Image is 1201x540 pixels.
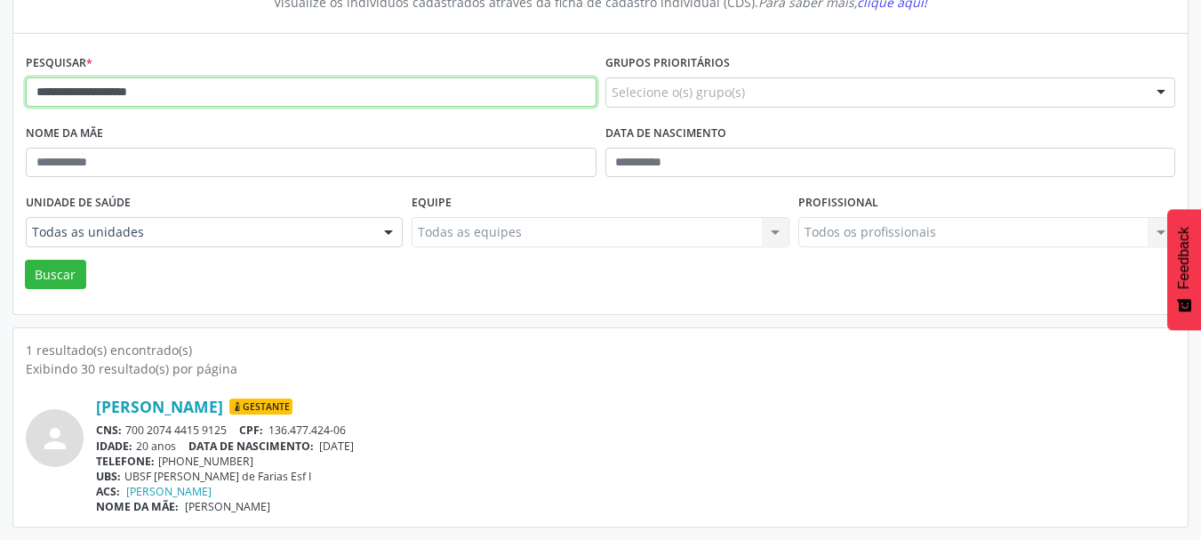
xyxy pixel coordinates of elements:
[96,423,1175,438] div: 700 2074 4415 9125
[126,484,212,499] a: [PERSON_NAME]
[1176,227,1192,289] span: Feedback
[412,189,452,217] label: Equipe
[229,399,292,415] span: Gestante
[26,120,103,148] label: Nome da mãe
[188,439,314,454] span: DATA DE NASCIMENTO:
[798,189,878,217] label: Profissional
[26,359,1175,378] div: Exibindo 30 resultado(s) por página
[239,423,263,438] span: CPF:
[319,439,354,454] span: [DATE]
[96,499,179,514] span: NOME DA MÃE:
[96,439,1175,454] div: 20 anos
[605,120,726,148] label: Data de nascimento
[96,484,120,499] span: ACS:
[96,454,1175,469] div: [PHONE_NUMBER]
[96,397,223,416] a: [PERSON_NAME]
[605,50,730,77] label: Grupos prioritários
[39,423,71,455] i: person
[25,260,86,290] button: Buscar
[1167,209,1201,330] button: Feedback - Mostrar pesquisa
[26,189,131,217] label: Unidade de saúde
[96,423,122,438] span: CNS:
[612,83,745,101] span: Selecione o(s) grupo(s)
[268,423,346,438] span: 136.477.424-06
[96,454,155,469] span: TELEFONE:
[96,469,121,484] span: UBS:
[32,223,366,241] span: Todas as unidades
[96,439,132,454] span: IDADE:
[185,499,270,514] span: [PERSON_NAME]
[26,50,92,77] label: Pesquisar
[96,469,1175,484] div: UBSF [PERSON_NAME] de Farias Esf I
[26,341,1175,359] div: 1 resultado(s) encontrado(s)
